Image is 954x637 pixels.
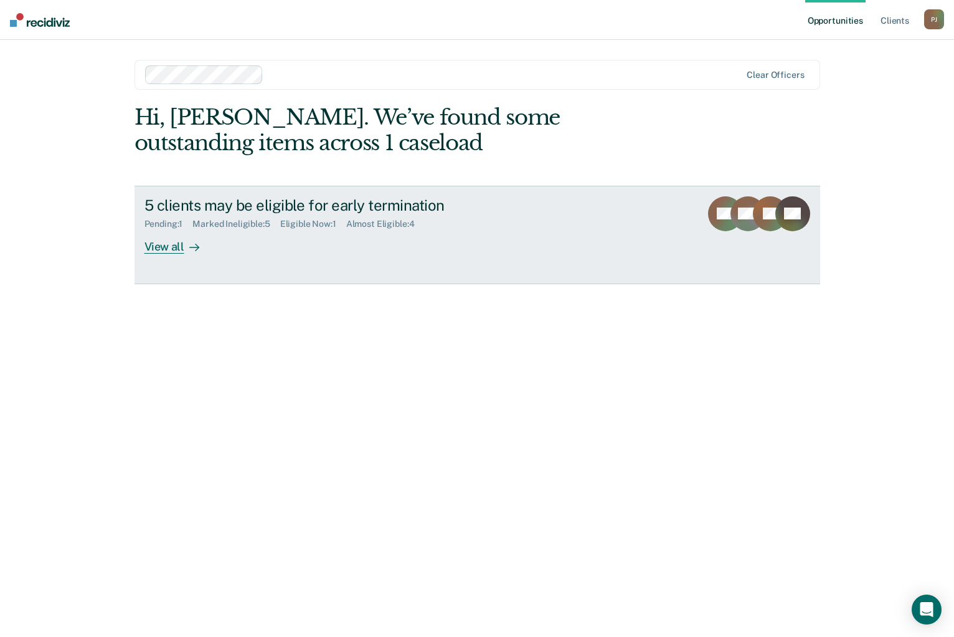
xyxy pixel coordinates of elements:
[10,13,70,27] img: Recidiviz
[135,186,820,284] a: 5 clients may be eligible for early terminationPending:1Marked Ineligible:5Eligible Now:1Almost E...
[912,595,942,625] div: Open Intercom Messenger
[144,229,214,254] div: View all
[192,219,280,229] div: Marked Ineligible : 5
[280,219,346,229] div: Eligible Now : 1
[346,219,425,229] div: Almost Eligible : 4
[747,70,804,80] div: Clear officers
[144,219,193,229] div: Pending : 1
[135,105,683,156] div: Hi, [PERSON_NAME]. We’ve found some outstanding items across 1 caseload
[924,9,944,29] button: PJ
[924,9,944,29] div: P J
[144,196,582,214] div: 5 clients may be eligible for early termination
